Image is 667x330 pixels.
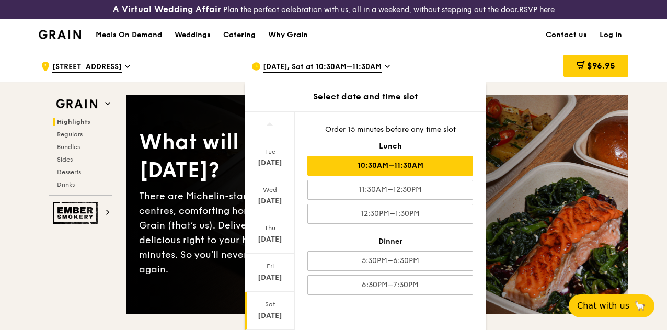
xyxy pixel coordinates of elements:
[569,294,654,317] button: Chat with us🦙
[247,196,293,207] div: [DATE]
[307,156,473,176] div: 10:30AM–11:30AM
[247,311,293,321] div: [DATE]
[247,224,293,232] div: Thu
[307,124,473,135] div: Order 15 minutes before any time slot
[634,300,646,312] span: 🦙
[247,158,293,168] div: [DATE]
[307,204,473,224] div: 12:30PM–1:30PM
[57,168,81,176] span: Desserts
[39,18,81,50] a: GrainGrain
[57,156,73,163] span: Sides
[113,4,221,15] h3: A Virtual Wedding Affair
[307,251,473,271] div: 5:30PM–6:30PM
[307,141,473,152] div: Lunch
[53,202,101,224] img: Ember Smokery web logo
[247,147,293,156] div: Tue
[268,19,308,51] div: Why Grain
[587,61,615,71] span: $96.95
[262,19,314,51] a: Why Grain
[245,90,486,103] div: Select date and time slot
[139,189,377,277] div: There are Michelin-star restaurants, hawker centres, comforting home-cooked classics… and Grain (...
[519,5,555,14] a: RSVP here
[57,181,75,188] span: Drinks
[217,19,262,51] a: Catering
[139,128,377,185] div: What will you eat [DATE]?
[53,95,101,113] img: Grain web logo
[247,262,293,270] div: Fri
[247,186,293,194] div: Wed
[307,236,473,247] div: Dinner
[111,4,556,15] div: Plan the perfect celebration with us, all in a weekend, without stepping out the door.
[57,131,83,138] span: Regulars
[39,30,81,39] img: Grain
[263,62,382,73] span: [DATE], Sat at 10:30AM–11:30AM
[577,300,629,312] span: Chat with us
[593,19,628,51] a: Log in
[247,234,293,245] div: [DATE]
[307,275,473,295] div: 6:30PM–7:30PM
[247,272,293,283] div: [DATE]
[307,180,473,200] div: 11:30AM–12:30PM
[223,19,256,51] div: Catering
[168,19,217,51] a: Weddings
[52,62,122,73] span: [STREET_ADDRESS]
[57,118,90,126] span: Highlights
[175,19,211,51] div: Weddings
[96,30,162,40] h1: Meals On Demand
[247,300,293,309] div: Sat
[57,143,80,151] span: Bundles
[539,19,593,51] a: Contact us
